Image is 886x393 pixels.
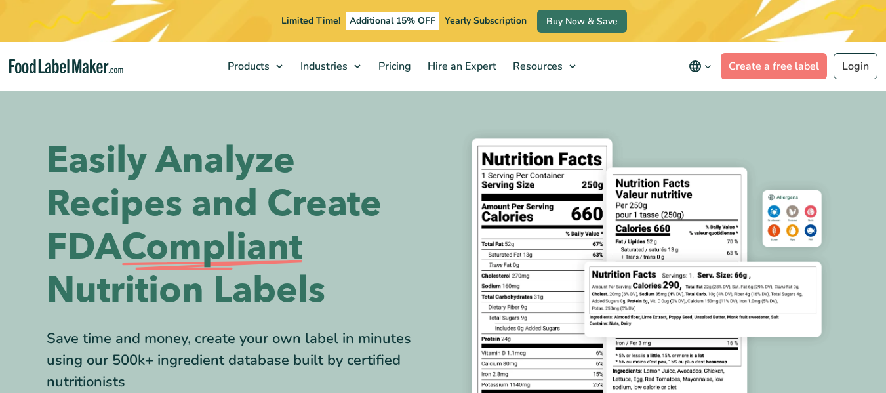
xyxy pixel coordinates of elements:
span: Compliant [121,226,302,269]
a: Resources [505,42,582,91]
a: Pricing [371,42,416,91]
span: Pricing [374,59,413,73]
span: Yearly Subscription [445,14,527,27]
a: Buy Now & Save [537,10,627,33]
h1: Easily Analyze Recipes and Create FDA Nutrition Labels [47,139,433,312]
span: Limited Time! [281,14,340,27]
div: Save time and money, create your own label in minutes using our 500k+ ingredient database built b... [47,328,433,393]
a: Hire an Expert [420,42,502,91]
span: Resources [509,59,564,73]
span: Hire an Expert [424,59,498,73]
a: Industries [292,42,367,91]
span: Industries [296,59,349,73]
a: Create a free label [721,53,827,79]
a: Products [220,42,289,91]
span: Additional 15% OFF [346,12,439,30]
a: Login [834,53,877,79]
span: Products [224,59,271,73]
